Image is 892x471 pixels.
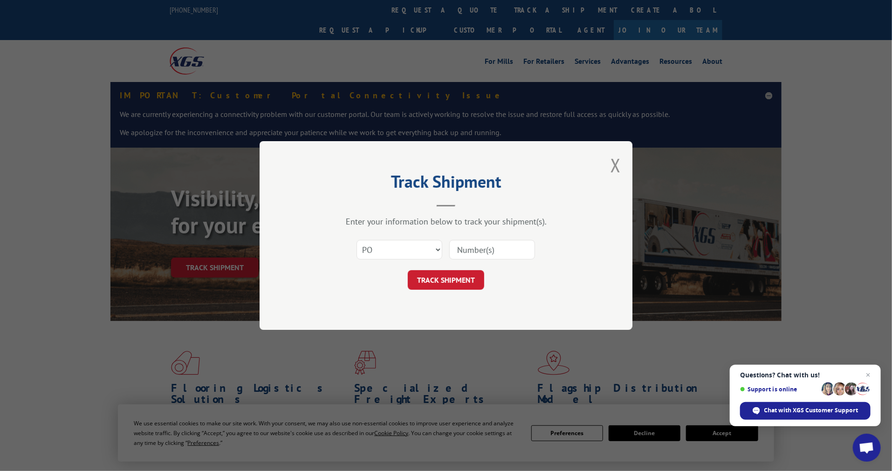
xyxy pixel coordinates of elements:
[449,240,535,259] input: Number(s)
[764,406,858,415] span: Chat with XGS Customer Support
[740,386,818,393] span: Support is online
[408,270,484,290] button: TRACK SHIPMENT
[853,434,881,462] div: Open chat
[611,153,621,177] button: Close modal
[306,216,586,227] div: Enter your information below to track your shipment(s).
[306,175,586,193] h2: Track Shipment
[863,369,874,381] span: Close chat
[740,371,871,379] span: Questions? Chat with us!
[740,402,871,420] div: Chat with XGS Customer Support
